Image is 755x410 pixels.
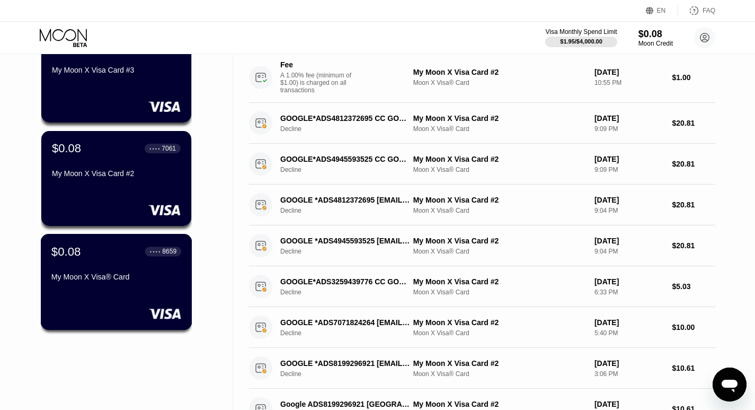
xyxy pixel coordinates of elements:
[594,370,664,378] div: 3:06 PM
[594,359,664,368] div: [DATE]
[672,200,715,209] div: $20.81
[249,348,715,389] div: GOOGLE *ADS8199296921 [EMAIL_ADDRESS]DeclineMy Moon X Visa Card #2Moon X Visa® Card[DATE]3:06 PM$...
[249,307,715,348] div: GOOGLE *ADS7071824264 [EMAIL_ADDRESS]DeclineMy Moon X Visa Card #2Moon X Visa® Card[DATE]5:40 PM$...
[280,114,411,123] div: GOOGLE*ADS4812372695 CC GOOGLE.COMIE
[280,318,411,327] div: GOOGLE *ADS7071824264 [EMAIL_ADDRESS]
[249,185,715,225] div: GOOGLE *ADS4812372695 [EMAIL_ADDRESS]DeclineMy Moon X Visa Card #2Moon X Visa® Card[DATE]9:04 PM$...
[413,166,586,173] div: Moon X Visa® Card
[594,166,664,173] div: 9:09 PM
[638,40,673,47] div: Moon Credit
[594,125,664,133] div: 9:09 PM
[41,234,191,329] div: $0.08● ● ● ●8659My Moon X Visa® Card
[703,7,715,14] div: FAQ
[280,370,420,378] div: Decline
[413,329,586,337] div: Moon X Visa® Card
[280,248,420,255] div: Decline
[280,196,411,204] div: GOOGLE *ADS4812372695 [EMAIL_ADDRESS]
[41,28,191,123] div: $0.08● ● ● ●3415My Moon X Visa Card #3
[672,73,715,82] div: $1.00
[249,266,715,307] div: GOOGLE*ADS3259439776 CC GOOGLE.COMIEDeclineMy Moon X Visa Card #2Moon X Visa® Card[DATE]6:33 PM$5.03
[413,318,586,327] div: My Moon X Visa Card #2
[280,277,411,286] div: GOOGLE*ADS3259439776 CC GOOGLE.COMIE
[594,207,664,214] div: 9:04 PM
[413,370,586,378] div: Moon X Visa® Card
[545,28,617,36] div: Visa Monthly Spend Limit
[594,248,664,255] div: 9:04 PM
[594,196,664,204] div: [DATE]
[545,28,617,47] div: Visa Monthly Spend Limit$1.95/$4,000.00
[672,119,715,127] div: $20.81
[672,364,715,372] div: $10.61
[280,125,420,133] div: Decline
[672,241,715,250] div: $20.81
[678,5,715,16] div: FAQ
[280,329,420,337] div: Decline
[413,400,586,408] div: My Moon X Visa Card #2
[638,29,673,40] div: $0.08
[280,72,360,94] div: A 1.00% fee (minimum of $1.00) is charged on all transactions
[594,114,664,123] div: [DATE]
[280,289,420,296] div: Decline
[280,166,420,173] div: Decline
[413,114,586,123] div: My Moon X Visa Card #2
[280,207,420,214] div: Decline
[413,196,586,204] div: My Moon X Visa Card #2
[52,142,81,155] div: $0.08
[51,245,81,258] div: $0.08
[594,68,664,76] div: [DATE]
[672,282,715,291] div: $5.03
[672,160,715,168] div: $20.81
[638,29,673,47] div: $0.08Moon Credit
[594,400,664,408] div: [DATE]
[646,5,678,16] div: EN
[162,145,176,152] div: 7061
[280,155,411,163] div: GOOGLE*ADS4945593525 CC GOOGLE.COMIE
[413,125,586,133] div: Moon X Visa® Card
[413,68,586,76] div: My Moon X Visa Card #2
[594,155,664,163] div: [DATE]
[413,248,586,255] div: Moon X Visa® Card
[41,131,191,226] div: $0.08● ● ● ●7061My Moon X Visa Card #2
[249,103,715,144] div: GOOGLE*ADS4812372695 CC GOOGLE.COMIEDeclineMy Moon X Visa Card #2Moon X Visa® Card[DATE]9:09 PM$2...
[51,273,181,281] div: My Moon X Visa® Card
[52,66,181,74] div: My Moon X Visa Card #3
[150,250,161,253] div: ● ● ● ●
[162,248,176,255] div: 8659
[413,277,586,286] div: My Moon X Visa Card #2
[657,7,666,14] div: EN
[413,79,586,86] div: Moon X Visa® Card
[280,237,411,245] div: GOOGLE *ADS4945593525 [EMAIL_ADDRESS]
[413,207,586,214] div: Moon X Visa® Card
[594,329,664,337] div: 5:40 PM
[249,52,715,103] div: FeeA 1.00% fee (minimum of $1.00) is charged on all transactionsMy Moon X Visa Card #2Moon X Visa...
[413,155,586,163] div: My Moon X Visa Card #2
[594,79,664,86] div: 10:55 PM
[560,38,602,45] div: $1.95 / $4,000.00
[713,368,747,402] iframe: Button to launch messaging window
[280,359,411,368] div: GOOGLE *ADS8199296921 [EMAIL_ADDRESS]
[594,277,664,286] div: [DATE]
[280,400,411,408] div: Google ADS8199296921 [GEOGRAPHIC_DATA] IE
[249,144,715,185] div: GOOGLE*ADS4945593525 CC GOOGLE.COMIEDeclineMy Moon X Visa Card #2Moon X Visa® Card[DATE]9:09 PM$2...
[52,169,181,178] div: My Moon X Visa Card #2
[413,359,586,368] div: My Moon X Visa Card #2
[413,289,586,296] div: Moon X Visa® Card
[149,147,160,150] div: ● ● ● ●
[672,323,715,332] div: $10.00
[594,289,664,296] div: 6:33 PM
[249,225,715,266] div: GOOGLE *ADS4945593525 [EMAIL_ADDRESS]DeclineMy Moon X Visa Card #2Moon X Visa® Card[DATE]9:04 PM$...
[280,60,354,69] div: Fee
[594,237,664,245] div: [DATE]
[413,237,586,245] div: My Moon X Visa Card #2
[594,318,664,327] div: [DATE]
